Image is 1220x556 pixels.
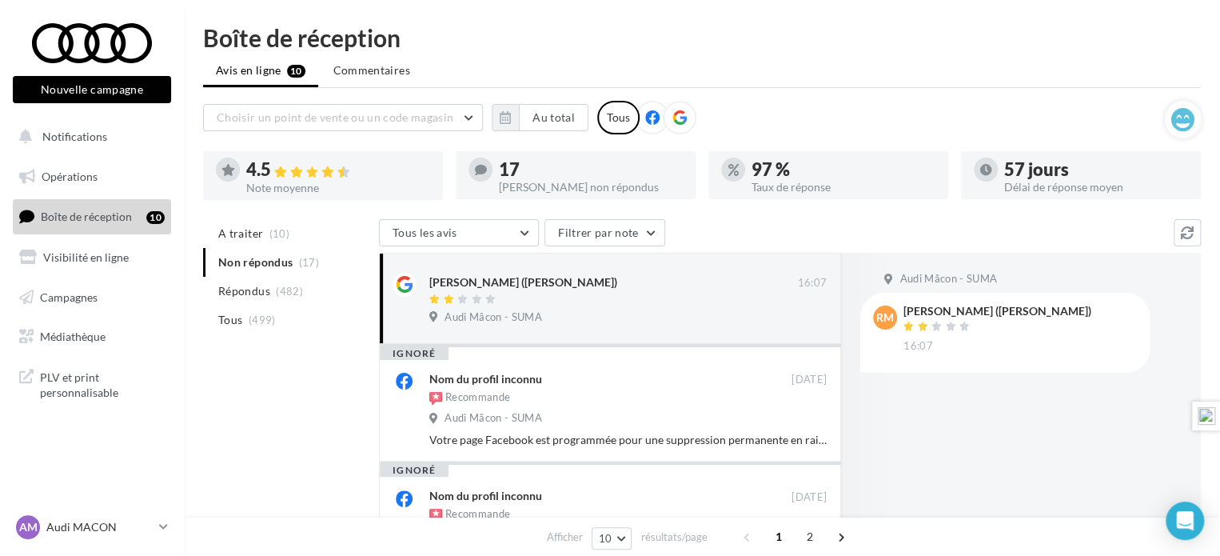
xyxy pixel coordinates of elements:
div: [PERSON_NAME] non répondus [499,182,683,193]
div: ignoré [380,347,449,360]
a: Visibilité en ligne [10,241,174,274]
span: Tous les avis [393,226,457,239]
div: 10 [146,211,165,224]
a: PLV et print personnalisable [10,360,174,407]
span: 2 [797,524,823,550]
button: Au total [519,104,588,131]
span: A traiter [218,226,263,242]
span: Audi Mâcon - SUMA [445,310,542,325]
div: Open Intercom Messenger [1166,502,1204,540]
a: Campagnes [10,281,174,314]
a: Boîte de réception10 [10,199,174,234]
span: RM [876,310,894,326]
div: Boîte de réception [203,26,1201,50]
span: Commentaires [333,62,410,78]
a: AM Audi MACON [13,512,171,542]
div: Votre page Facebook est programmée pour une suppression permanente en raison d'une publication qu... [429,432,827,448]
div: Délai de réponse moyen [1004,182,1188,193]
button: Tous les avis [379,219,539,246]
span: Opérations [42,170,98,183]
div: Recommande [429,390,510,406]
span: AM [19,519,38,535]
div: 97 % [752,161,935,178]
span: Boîte de réception [41,210,132,223]
span: Notifications [42,130,107,143]
span: 16:07 [903,339,933,354]
span: Médiathèque [40,330,106,343]
span: Tous [218,312,242,328]
img: recommended.png [429,509,442,522]
button: Notifications [10,120,168,154]
button: Choisir un point de vente ou un code magasin [203,104,483,131]
a: Opérations [10,160,174,194]
span: 10 [599,532,612,545]
div: Nom du profil inconnu [429,488,542,504]
div: Recommande [429,507,510,523]
span: Afficher [547,530,583,545]
div: [PERSON_NAME] ([PERSON_NAME]) [429,274,617,290]
div: Nom du profil inconnu [429,371,542,387]
div: Note moyenne [246,182,430,194]
div: 57 jours [1004,161,1188,178]
div: ignoré [380,464,449,477]
div: 4.5 [246,161,430,179]
div: [PERSON_NAME] ([PERSON_NAME]) [903,306,1091,317]
span: Campagnes [40,290,98,303]
span: Choisir un point de vente ou un code magasin [217,110,453,124]
button: Filtrer par note [544,219,665,246]
div: 17 [499,161,683,178]
span: Visibilité en ligne [43,250,129,264]
button: Au total [492,104,588,131]
span: 16:07 [797,276,827,290]
span: 1 [766,524,791,550]
div: Tous [597,101,640,134]
div: Taux de réponse [752,182,935,193]
span: [DATE] [791,373,827,387]
span: résultats/page [640,530,707,545]
a: Médiathèque [10,320,174,354]
span: Audi Mâcon - SUMA [899,272,997,286]
img: recommended.png [429,392,442,405]
span: PLV et print personnalisable [40,366,165,401]
span: (482) [276,285,303,298]
span: [DATE] [791,490,827,505]
span: (499) [249,314,276,326]
span: Répondus [218,283,270,299]
span: Audi Mâcon - SUMA [445,411,542,426]
span: (10) [269,227,289,240]
button: Nouvelle campagne [13,76,171,103]
p: Audi MACON [46,519,153,535]
button: 10 [592,527,632,550]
